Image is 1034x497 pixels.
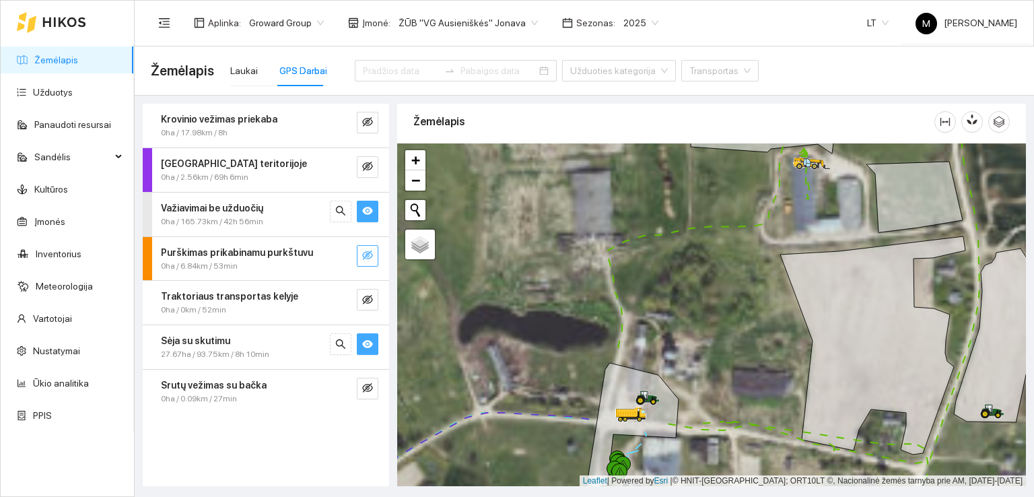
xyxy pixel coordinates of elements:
[357,156,378,178] button: eye-invisible
[362,117,373,129] span: eye-invisible
[161,114,277,125] strong: Krovinio vežimas priekaba
[33,410,52,421] a: PPIS
[143,148,389,192] div: [GEOGRAPHIC_DATA] teritorijoje0ha / 2.56km / 69h 6mineye-invisible
[562,18,573,28] span: calendar
[330,201,351,222] button: search
[161,348,269,361] span: 27.67ha / 93.75km / 8h 10min
[335,339,346,352] span: search
[348,18,359,28] span: shop
[411,152,420,168] span: +
[405,200,425,220] button: Initiate a new search
[460,63,537,78] input: Pabaigos data
[362,339,373,352] span: eye
[143,237,389,281] div: Purškimas prikabinamu purkštuvu0ha / 6.84km / 53mineye-invisible
[161,380,267,391] strong: Srutų vežimas su bačka
[33,87,73,98] a: Užduotys
[161,335,230,346] strong: Sėja su skutimu
[143,104,389,147] div: Krovinio vežimas priekaba0ha / 17.98km / 8heye-invisible
[33,378,89,389] a: Ūkio analitika
[143,193,389,236] div: Važiavimai be užduočių0ha / 165.73km / 42h 56minsearcheye
[357,201,378,222] button: eye
[161,203,263,213] strong: Važiavimai be užduočių
[161,158,307,169] strong: [GEOGRAPHIC_DATA] teritorijoje
[161,216,263,228] span: 0ha / 165.73km / 42h 56min
[279,63,327,78] div: GPS Darbai
[411,172,420,189] span: −
[161,291,298,302] strong: Traktoriaus transportas kelyje
[405,170,425,191] a: Zoom out
[161,171,248,184] span: 0ha / 2.56km / 69h 6min
[399,13,538,33] span: ŽŪB "VG Ausieniškės" Jonava
[576,15,615,30] span: Sezonas :
[362,383,373,395] span: eye-invisible
[444,65,455,76] span: swap-right
[143,325,389,369] div: Sėja su skutimu27.67ha / 93.75km / 8h 10minsearcheye
[357,333,378,355] button: eye
[161,127,228,139] span: 0ha / 17.98km / 8h
[623,13,658,33] span: 2025
[405,230,435,259] a: Layers
[34,119,111,130] a: Panaudoti resursai
[143,281,389,325] div: Traktoriaus transportas kelyje0ha / 0km / 52mineye-invisible
[935,117,955,127] span: column-width
[34,55,78,65] a: Žemėlapis
[357,245,378,267] button: eye-invisible
[363,63,439,78] input: Pradžios data
[194,18,205,28] span: layout
[36,249,81,259] a: Inventorius
[413,102,934,141] div: Žemėlapis
[444,65,455,76] span: to
[362,205,373,218] span: eye
[362,161,373,174] span: eye-invisible
[161,393,237,405] span: 0ha / 0.09km / 27min
[249,13,324,33] span: Groward Group
[161,304,226,317] span: 0ha / 0km / 52min
[208,15,241,30] span: Aplinka :
[151,9,178,36] button: menu-fold
[34,184,68,195] a: Kultūros
[362,250,373,263] span: eye-invisible
[143,370,389,413] div: Srutų vežimas su bačka0ha / 0.09km / 27mineye-invisible
[330,333,351,355] button: search
[934,111,956,133] button: column-width
[357,378,378,399] button: eye-invisible
[161,260,238,273] span: 0ha / 6.84km / 53min
[151,60,214,81] span: Žemėlapis
[916,18,1017,28] span: [PERSON_NAME]
[158,17,170,29] span: menu-fold
[580,475,1026,487] div: | Powered by © HNIT-[GEOGRAPHIC_DATA]; ORT10LT ©, Nacionalinė žemės tarnyba prie AM, [DATE]-[DATE]
[405,150,425,170] a: Zoom in
[357,289,378,310] button: eye-invisible
[362,15,390,30] span: Įmonė :
[36,281,93,292] a: Meteorologija
[34,143,111,170] span: Sandėlis
[357,112,378,133] button: eye-invisible
[670,476,673,486] span: |
[654,476,668,486] a: Esri
[230,63,258,78] div: Laukai
[867,13,889,33] span: LT
[33,313,72,324] a: Vartotojai
[362,294,373,307] span: eye-invisible
[161,247,313,258] strong: Purškimas prikabinamu purkštuvu
[335,205,346,218] span: search
[34,216,65,227] a: Įmonės
[33,345,80,356] a: Nustatymai
[922,13,930,34] span: M
[583,476,607,486] a: Leaflet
